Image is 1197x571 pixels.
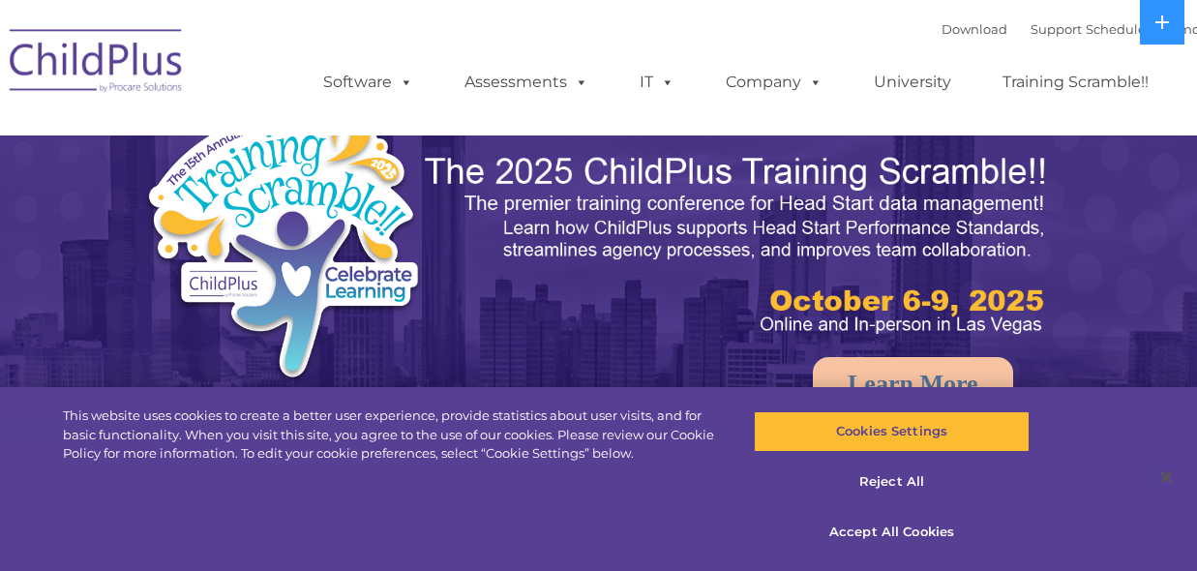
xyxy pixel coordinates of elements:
[620,63,694,102] a: IT
[1145,456,1187,498] button: Close
[754,462,1030,502] button: Reject All
[983,63,1168,102] a: Training Scramble!!
[754,411,1030,452] button: Cookies Settings
[706,63,842,102] a: Company
[813,357,1013,410] a: Learn More
[63,406,718,464] div: This website uses cookies to create a better user experience, provide statistics about user visit...
[304,63,433,102] a: Software
[445,63,608,102] a: Assessments
[942,21,1007,37] a: Download
[854,63,971,102] a: University
[754,511,1030,552] button: Accept All Cookies
[1031,21,1082,37] a: Support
